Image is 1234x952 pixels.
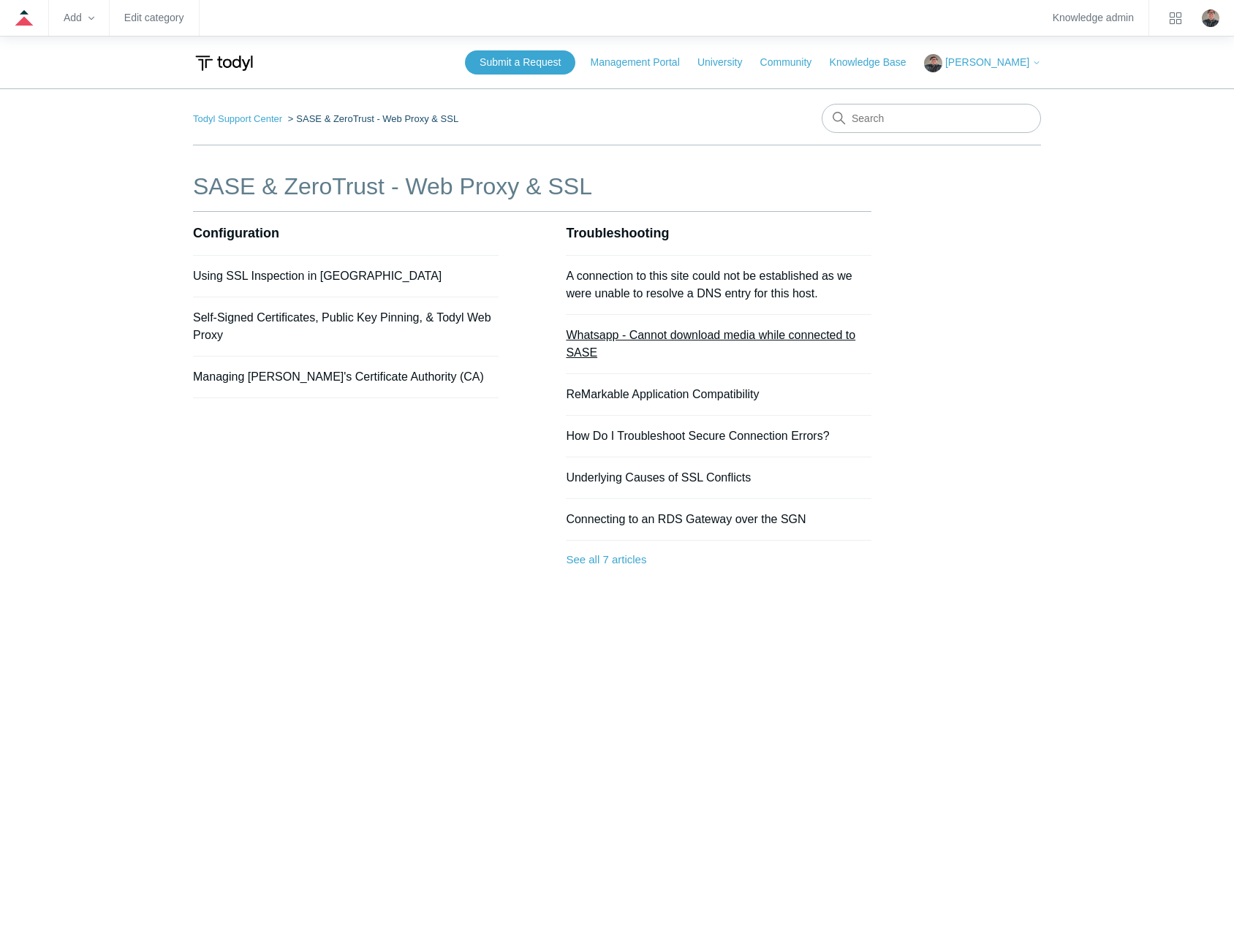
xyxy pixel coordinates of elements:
[566,471,751,484] a: Underlying Causes of SSL Conflicts
[697,55,757,70] a: University
[566,329,855,359] a: Whatsapp - Cannot download media while connected to SASE
[193,270,442,282] a: Using SSL Inspection in [GEOGRAPHIC_DATA]
[566,541,871,579] a: See all 7 articles
[760,55,827,70] a: Community
[566,513,806,525] a: Connecting to an RDS Gateway over the SGN
[193,113,282,124] a: Todyl Support Center
[193,113,285,124] li: Todyl Support Center
[193,226,279,240] a: Configuration
[124,14,184,22] a: Edit category
[285,113,458,124] li: SASE & ZeroTrust - Web Proxy & SSL
[193,169,871,204] h1: SASE & ZeroTrust - Web Proxy & SSL
[830,55,921,70] a: Knowledge Base
[64,14,94,22] zd-hc-trigger: Add
[1202,9,1219,27] zd-hc-trigger: Click your profile icon to open the profile menu
[193,50,255,77] img: Todyl Support Center Help Center home page
[566,388,759,400] a: ReMarkable Application Compatibility
[566,226,669,240] a: Troubleshooting
[822,104,1041,133] input: Search
[1053,14,1134,22] a: Knowledge admin
[1202,9,1219,27] img: user avatar
[465,50,575,75] a: Submit a Request
[924,54,1041,72] button: [PERSON_NAME]
[193,370,484,383] a: Managing [PERSON_NAME]'s Certificate Authority (CA)
[591,55,694,70] a: Management Portal
[945,56,1029,68] span: [PERSON_NAME]
[566,430,829,442] a: How Do I Troubleshoot Secure Connection Errors?
[566,270,852,300] a: A connection to this site could not be established as we were unable to resolve a DNS entry for t...
[193,311,491,341] a: Self-Signed Certificates, Public Key Pinning, & Todyl Web Proxy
